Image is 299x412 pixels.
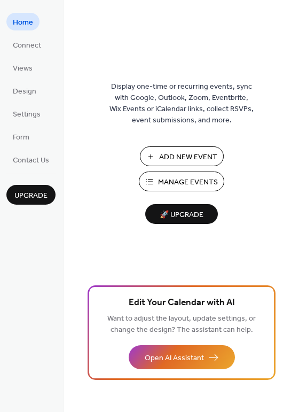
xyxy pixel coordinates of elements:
span: Contact Us [13,155,49,166]
button: Manage Events [139,172,224,191]
span: Upgrade [14,190,48,201]
span: Settings [13,109,41,120]
span: Want to adjust the layout, update settings, or change the design? The assistant can help. [107,312,256,337]
span: Views [13,63,33,74]
span: Add New Event [159,152,217,163]
span: Edit Your Calendar with AI [129,296,235,310]
span: Form [13,132,29,143]
span: Open AI Assistant [145,353,204,364]
span: Display one-time or recurring events, sync with Google, Outlook, Zoom, Eventbrite, Wix Events or ... [109,81,254,126]
span: 🚀 Upgrade [152,208,211,222]
a: Settings [6,105,47,122]
button: 🚀 Upgrade [145,204,218,224]
a: Form [6,128,36,145]
button: Open AI Assistant [129,345,235,369]
a: Contact Us [6,151,56,168]
span: Design [13,86,36,97]
a: Design [6,82,43,99]
span: Home [13,17,33,28]
span: Manage Events [158,177,218,188]
span: Connect [13,40,41,51]
a: Connect [6,36,48,53]
a: Views [6,59,39,76]
a: Home [6,13,40,30]
button: Upgrade [6,185,56,205]
button: Add New Event [140,146,224,166]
